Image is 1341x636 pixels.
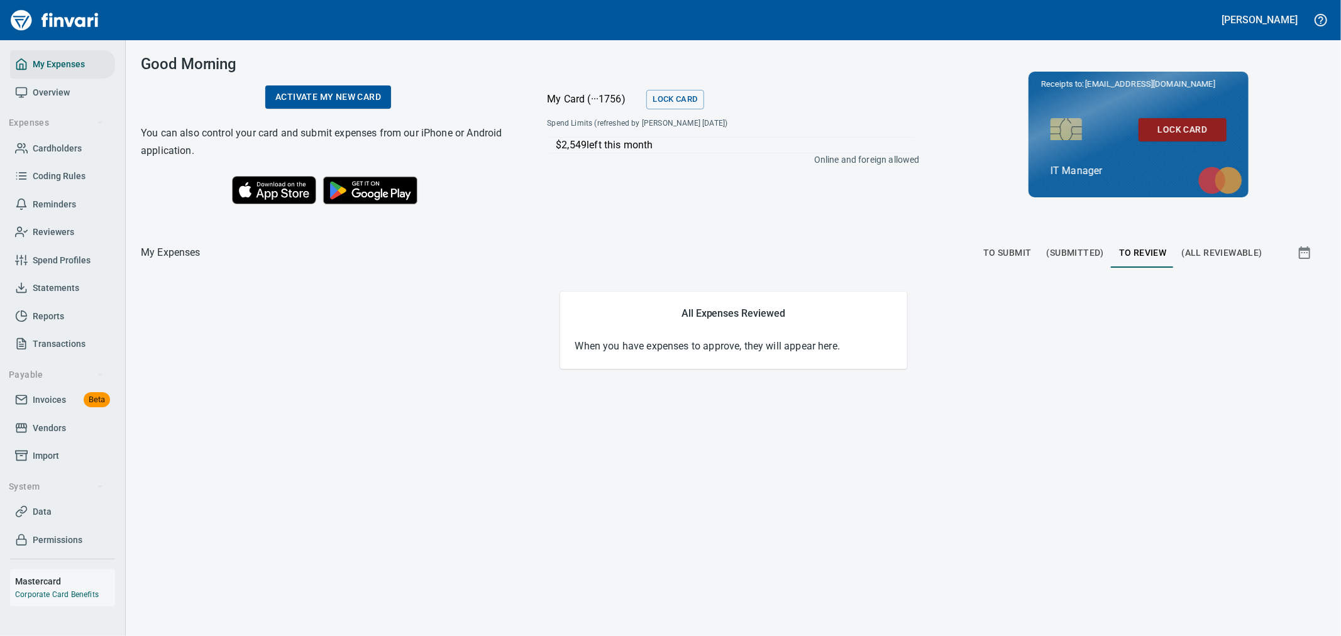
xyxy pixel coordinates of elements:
span: [EMAIL_ADDRESS][DOMAIN_NAME] [1084,78,1216,90]
span: My Expenses [33,57,85,72]
span: Cardholders [33,141,82,156]
span: Reminders [33,197,76,212]
a: Spend Profiles [10,246,115,275]
button: [PERSON_NAME] [1219,10,1301,30]
span: Reviewers [33,224,74,240]
h5: [PERSON_NAME] [1222,13,1298,26]
span: Payable [9,367,104,383]
a: Reminders [10,190,115,219]
span: Spend Limits (refreshed by [PERSON_NAME] [DATE]) [547,118,822,130]
p: My Expenses [141,245,201,260]
p: My Card (···1756) [547,92,641,107]
img: mastercard.svg [1192,160,1249,200]
button: Lock Card [646,90,704,109]
a: Corporate Card Benefits [15,590,99,599]
span: Spend Profiles [33,253,91,268]
a: Transactions [10,330,115,358]
p: Online and foreign allowed [537,153,919,166]
span: Beta [84,393,110,407]
span: Invoices [33,392,66,408]
a: InvoicesBeta [10,386,115,414]
nav: breadcrumb [141,245,201,260]
a: Reviewers [10,218,115,246]
span: Data [33,504,52,520]
span: Lock Card [653,92,697,107]
a: Vendors [10,414,115,442]
button: Show transactions within a particular date range [1286,238,1326,268]
span: To Submit [983,245,1032,261]
a: Data [10,498,115,526]
a: Coding Rules [10,162,115,190]
h5: All Expenses Reviewed [575,307,892,320]
a: Reports [10,302,115,331]
h6: Mastercard [15,574,115,588]
p: $2,549 left this month [556,138,913,153]
span: To Review [1119,245,1167,261]
span: Reports [33,309,64,324]
button: Lock Card [1139,118,1227,141]
h3: Good Morning [141,55,516,73]
button: Expenses [4,111,109,134]
span: Transactions [33,336,86,352]
a: Overview [10,79,115,107]
button: System [4,475,109,498]
span: Lock Card [1149,122,1217,138]
span: Import [33,448,59,464]
span: Coding Rules [33,168,86,184]
a: Activate my new card [265,85,391,109]
span: Permissions [33,532,82,548]
span: Overview [33,85,70,101]
img: Get it on Google Play [316,170,424,211]
span: System [9,479,104,495]
h6: You can also control your card and submit expenses from our iPhone or Android application. [141,124,516,160]
img: Download on the App Store [232,176,316,204]
span: (All Reviewable) [1182,245,1262,261]
span: Statements [33,280,79,296]
a: My Expenses [10,50,115,79]
p: IT Manager [1051,163,1227,178]
span: (Submitted) [1047,245,1104,261]
p: When you have expenses to approve, they will appear here. [575,339,892,354]
p: Receipts to: [1041,78,1236,90]
a: Cardholders [10,134,115,163]
a: Statements [10,274,115,302]
span: Activate my new card [275,89,381,105]
a: Import [10,442,115,470]
img: Finvari [8,5,102,35]
a: Permissions [10,526,115,554]
button: Payable [4,363,109,387]
span: Vendors [33,420,66,436]
span: Expenses [9,115,104,131]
